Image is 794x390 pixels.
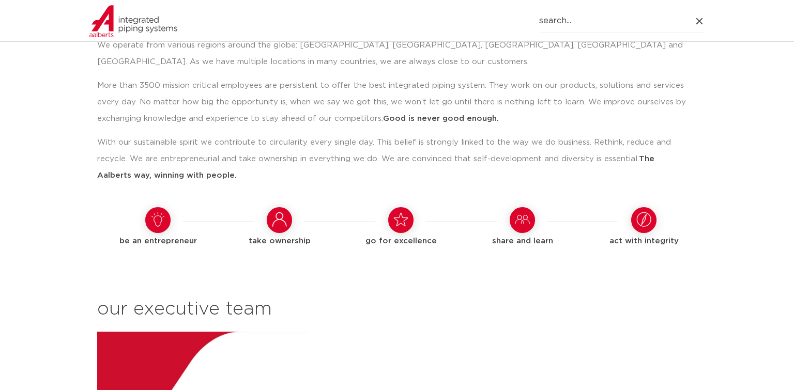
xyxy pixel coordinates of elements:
[467,233,578,249] h5: share and learn
[97,134,689,184] p: With our sustainable spirit we contribute to circularity every single day. This belief is strongl...
[224,233,335,249] h5: take ownership
[97,37,689,70] p: We operate from various regions around the globe: [GEOGRAPHIC_DATA], [GEOGRAPHIC_DATA], [GEOGRAPH...
[588,233,699,249] h5: act with integrity
[383,115,499,122] strong: Good is never good enough.
[97,77,689,127] p: More than 3500 mission critical employees are persistent to offer the best integrated piping syst...
[102,233,213,249] h5: be an entrepreneur
[97,297,705,322] h2: our executive team
[345,233,456,249] h5: go for excellence
[539,9,705,33] input: search...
